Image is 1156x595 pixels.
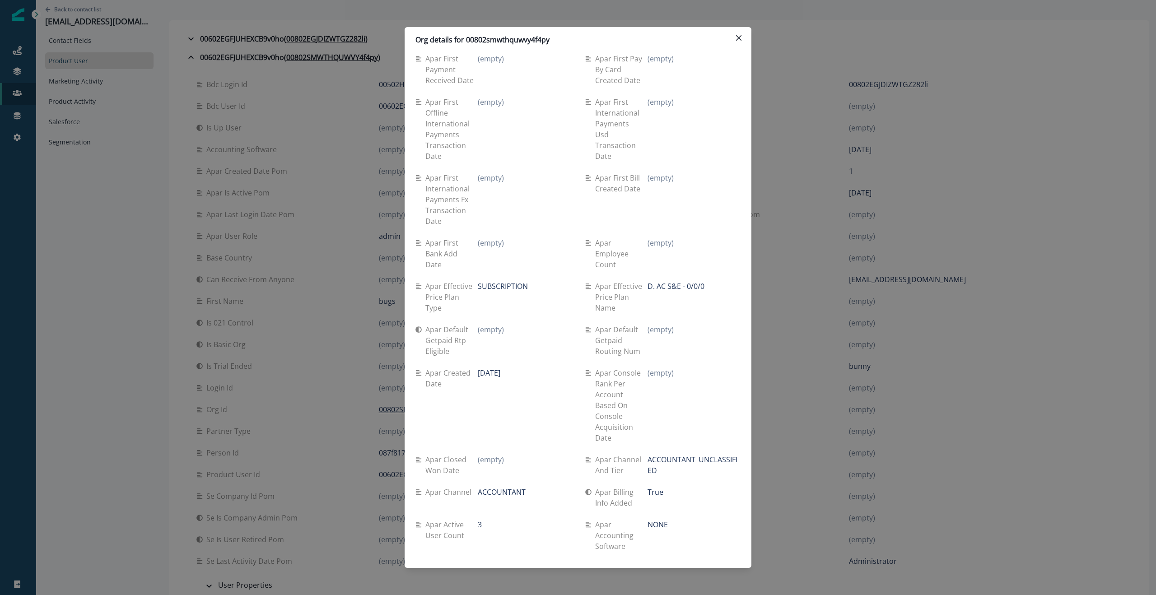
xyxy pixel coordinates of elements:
p: Apar effective price plan type [425,281,478,313]
p: (empty) [478,172,504,183]
p: Apar channel and tier [595,454,648,476]
p: Apar active user count [425,519,478,541]
p: ACCOUNTANT [478,487,526,497]
p: NONE [648,519,668,530]
p: Apar console rank per account based on console acquisition date [595,367,648,443]
p: Apar effective price plan name [595,281,648,313]
p: SUBSCRIPTION [478,281,528,292]
p: [DATE] [478,367,500,378]
p: Apar first payment received date [425,53,478,86]
p: (empty) [648,237,674,248]
p: Apar accounting software [595,519,648,552]
p: (empty) [478,53,504,64]
p: (empty) [648,367,674,378]
p: (empty) [478,324,504,335]
p: Apar first bill created date [595,172,648,194]
p: Apar billing info added [595,487,648,508]
p: Apar closed won date [425,454,478,476]
p: Apar first offline international payments transaction date [425,97,478,162]
p: Apar created date [425,367,478,389]
p: (empty) [648,97,674,107]
p: 3 [478,519,482,530]
p: Apar first pay by card created date [595,53,648,86]
p: Apar first international payments fx transaction date [425,172,478,227]
p: (empty) [478,237,504,248]
p: D. AC S&E - 0/0/0 [648,281,704,292]
button: Close [732,31,746,45]
p: (empty) [648,172,674,183]
p: Apar employee count [595,237,648,270]
p: Apar channel [425,487,475,497]
p: (empty) [478,454,504,465]
p: (empty) [478,97,504,107]
p: (empty) [648,324,674,335]
p: (empty) [648,53,674,64]
p: Org details for 00802smwthquwvy4f4py [415,34,550,45]
p: Apar default getpaid routing num [595,324,648,357]
p: Apar default getpaid rtp eligible [425,324,478,357]
p: Apar first international payments usd transaction date [595,97,648,162]
p: Apar first bank add date [425,237,478,270]
p: ACCOUNTANT_UNCLASSIFIED [648,454,741,476]
p: True [648,487,663,497]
